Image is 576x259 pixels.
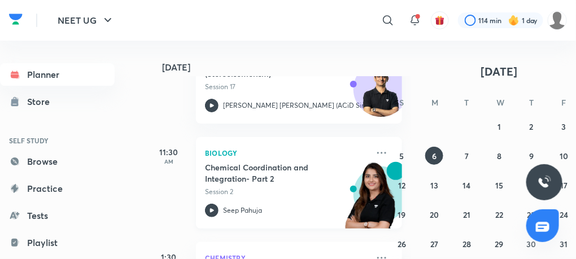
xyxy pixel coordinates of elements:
abbr: October 7, 2025 [465,151,469,161]
abbr: October 15, 2025 [495,180,503,191]
button: avatar [431,11,449,29]
a: Company Logo [9,11,23,30]
button: October 23, 2025 [522,205,540,223]
img: streak [508,15,520,26]
p: [PERSON_NAME] [PERSON_NAME] (ACiD Sir) [223,100,365,111]
abbr: Monday [431,97,438,108]
button: October 21, 2025 [458,205,476,223]
abbr: October 31, 2025 [560,239,568,249]
button: October 3, 2025 [555,117,573,135]
button: October 12, 2025 [393,176,411,194]
button: October 15, 2025 [490,176,508,194]
abbr: Friday [562,97,566,108]
abbr: October 2, 2025 [530,121,534,132]
p: Session 17 [205,82,368,92]
h5: Chemical Coordination and Integration- Part 2 [205,162,346,185]
button: October 17, 2025 [555,176,573,194]
button: October 16, 2025 [522,176,540,194]
h4: [DATE] [162,63,413,72]
abbr: Wednesday [496,97,504,108]
abbr: October 8, 2025 [497,151,501,161]
abbr: October 16, 2025 [527,180,535,191]
abbr: October 5, 2025 [400,151,404,161]
abbr: October 12, 2025 [398,180,405,191]
button: October 10, 2025 [555,147,573,165]
button: October 5, 2025 [393,147,411,165]
button: October 14, 2025 [458,176,476,194]
abbr: October 30, 2025 [527,239,536,249]
img: avatar [435,15,445,25]
p: Session 2 [205,187,368,197]
p: Seep Pahuja [223,205,262,216]
img: unacademy [340,162,402,240]
button: NEET UG [51,9,121,32]
abbr: October 29, 2025 [495,239,503,249]
h5: 11:30 [146,146,191,158]
button: October 27, 2025 [425,235,443,253]
abbr: October 17, 2025 [560,180,568,191]
img: Avatar [354,68,408,122]
abbr: October 20, 2025 [430,209,439,220]
button: October 26, 2025 [393,235,411,253]
abbr: Thursday [529,97,534,108]
button: October 7, 2025 [458,147,476,165]
abbr: October 27, 2025 [430,239,438,249]
abbr: October 28, 2025 [462,239,471,249]
button: October 24, 2025 [555,205,573,223]
button: October 2, 2025 [522,117,540,135]
div: Store [27,95,56,108]
abbr: October 19, 2025 [398,209,406,220]
abbr: October 6, 2025 [432,151,437,161]
button: October 30, 2025 [522,235,540,253]
p: AM [146,158,191,165]
button: October 31, 2025 [555,235,573,253]
button: October 29, 2025 [490,235,508,253]
button: October 28, 2025 [458,235,476,253]
p: Biology [205,146,368,160]
img: Company Logo [9,11,23,28]
abbr: October 3, 2025 [562,121,566,132]
abbr: Sunday [400,97,404,108]
abbr: October 21, 2025 [463,209,470,220]
abbr: October 1, 2025 [498,121,501,132]
img: ttu [538,175,551,189]
abbr: October 10, 2025 [560,151,568,161]
abbr: October 26, 2025 [398,239,406,249]
button: October 22, 2025 [490,205,508,223]
button: October 19, 2025 [393,205,411,223]
button: October 9, 2025 [522,147,540,165]
img: VAISHNAVI DWIVEDI [548,11,567,30]
abbr: Tuesday [465,97,469,108]
abbr: October 9, 2025 [529,151,534,161]
button: October 13, 2025 [425,176,443,194]
span: [DATE] [481,64,518,79]
abbr: October 22, 2025 [495,209,503,220]
abbr: October 13, 2025 [430,180,438,191]
abbr: October 23, 2025 [527,209,536,220]
button: October 20, 2025 [425,205,443,223]
abbr: October 14, 2025 [463,180,471,191]
button: October 8, 2025 [490,147,508,165]
button: October 6, 2025 [425,147,443,165]
button: October 1, 2025 [490,117,508,135]
abbr: October 24, 2025 [560,209,568,220]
